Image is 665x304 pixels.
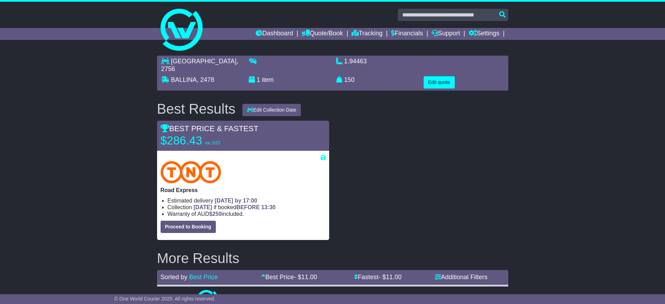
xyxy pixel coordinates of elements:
span: , 2478 [197,76,214,83]
button: Edit Collection Date [242,104,301,116]
h2: More Results [157,250,508,266]
a: Tracking [352,28,382,40]
li: Collection [168,204,326,211]
span: 13:30 [261,204,276,210]
span: [GEOGRAPHIC_DATA] [171,58,236,65]
a: Settings [469,28,500,40]
span: inc GST [205,141,220,146]
a: Dashboard [256,28,293,40]
a: Financials [391,28,423,40]
span: [DATE] [193,204,212,210]
a: Additional Filters [435,274,488,281]
div: Best Results [154,101,239,116]
span: © One World Courier 2025. All rights reserved. [114,296,215,302]
span: , 2756 [161,58,238,72]
img: TNT Domestic: Road Express [161,161,221,183]
span: 150 [344,76,355,83]
a: Best Price [189,274,218,281]
span: 11.00 [301,274,317,281]
span: $ [209,211,222,217]
span: - $ [379,274,402,281]
span: BEFORE [236,204,260,210]
span: 1.94463 [344,58,367,65]
button: Edit quote [424,76,455,89]
a: Best Price- $11.00 [261,274,317,281]
li: Warranty of AUD included. [168,211,326,217]
a: Support [432,28,460,40]
span: - $ [294,274,317,281]
span: BALLINA [171,76,197,83]
span: 250 [212,211,222,217]
li: Estimated delivery [168,197,326,204]
span: BEST PRICE & FASTEST [161,124,259,133]
span: Sorted by [161,274,188,281]
p: Road Express [161,187,326,193]
span: if booked [193,204,275,210]
span: [DATE] by 17:00 [215,198,257,204]
span: item [262,76,274,83]
button: Proceed to Booking [161,221,216,233]
span: 1 [257,76,260,83]
a: Quote/Book [302,28,343,40]
p: $286.43 [161,134,248,148]
a: Fastest- $11.00 [354,274,402,281]
span: 11.00 [386,274,402,281]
